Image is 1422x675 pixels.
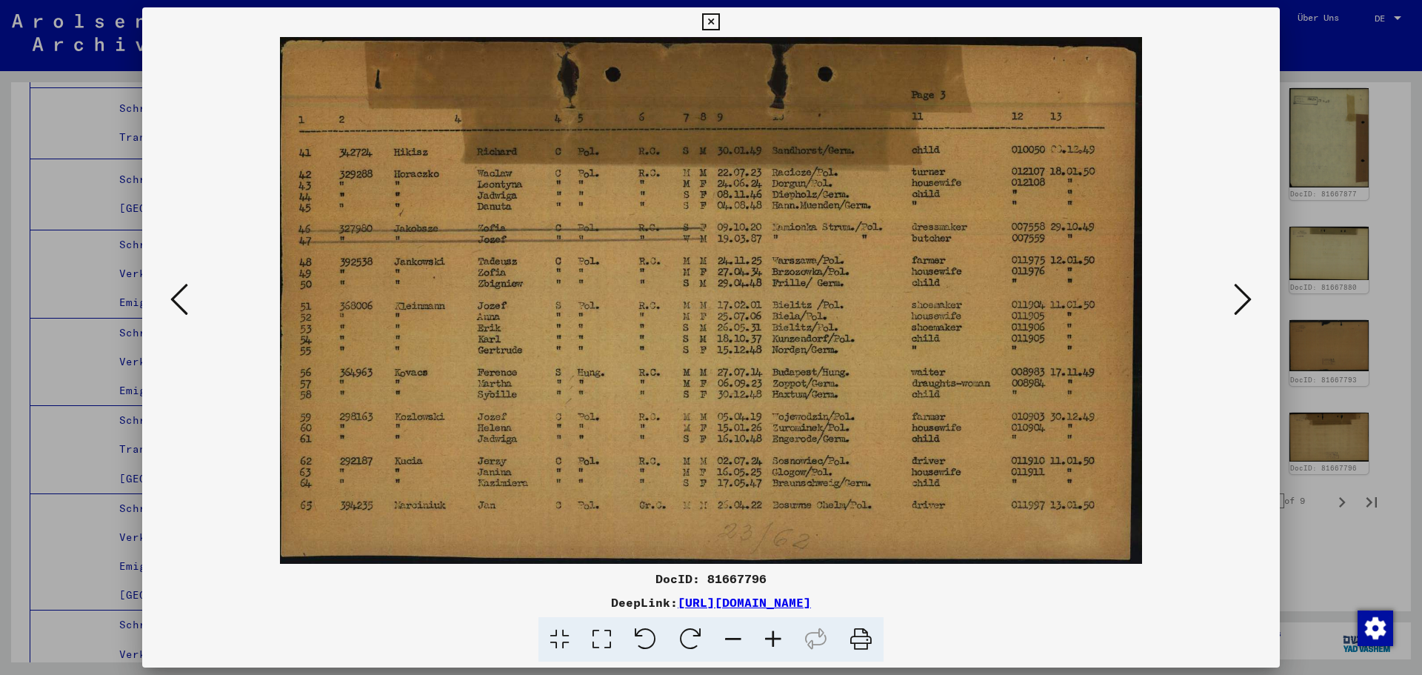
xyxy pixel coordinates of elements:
div: Zustimmung ändern [1357,610,1392,645]
div: DocID: 81667796 [142,570,1280,588]
a: [URL][DOMAIN_NAME] [678,595,811,610]
img: Zustimmung ändern [1358,611,1393,646]
img: 001.jpg [193,37,1229,564]
div: DeepLink: [142,593,1280,611]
